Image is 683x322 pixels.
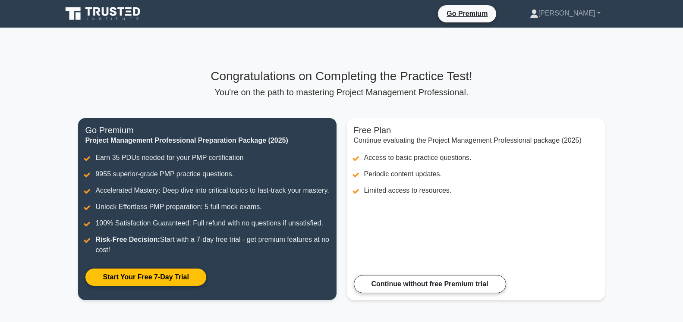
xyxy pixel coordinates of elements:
[78,69,604,84] h3: Congratulations on Completing the Practice Test!
[441,8,493,19] a: Go Premium
[78,87,604,97] p: You're on the path to mastering Project Management Professional.
[354,275,506,293] a: Continue without free Premium trial
[85,268,206,286] a: Start Your Free 7-Day Trial
[509,5,621,22] a: [PERSON_NAME]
